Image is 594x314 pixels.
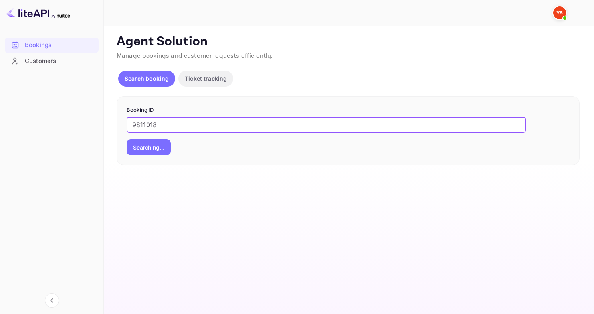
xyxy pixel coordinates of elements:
[5,53,99,68] a: Customers
[5,53,99,69] div: Customers
[553,6,566,19] img: Yandex Support
[5,38,99,53] div: Bookings
[125,74,169,83] p: Search booking
[117,34,580,50] p: Agent Solution
[127,117,526,133] input: Enter Booking ID (e.g., 63782194)
[127,106,570,114] p: Booking ID
[25,41,95,50] div: Bookings
[127,139,171,155] button: Searching...
[5,38,99,52] a: Bookings
[45,293,59,308] button: Collapse navigation
[185,74,227,83] p: Ticket tracking
[117,52,273,60] span: Manage bookings and customer requests efficiently.
[25,57,95,66] div: Customers
[6,6,70,19] img: LiteAPI logo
